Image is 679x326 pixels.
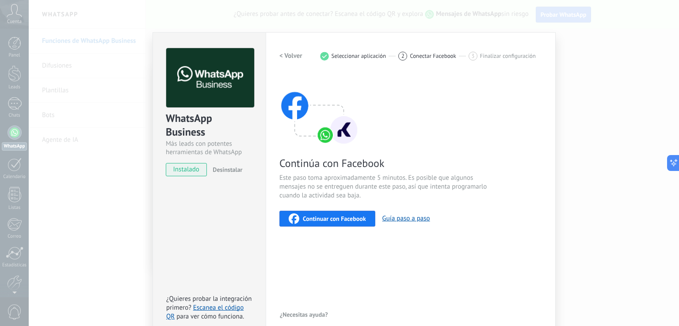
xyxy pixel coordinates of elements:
[176,312,244,321] span: para ver cómo funciona.
[279,211,375,227] button: Continuar con Facebook
[303,216,366,222] span: Continuar con Facebook
[410,53,456,59] span: Conectar Facebook
[209,163,242,176] button: Desinstalar
[279,52,302,60] h2: < Volver
[471,52,474,60] span: 3
[480,53,536,59] span: Finalizar configuración
[279,75,359,145] img: connect with facebook
[213,166,242,174] span: Desinstalar
[279,156,490,170] span: Continúa con Facebook
[382,214,430,223] button: Guía paso a paso
[166,303,244,321] a: Escanea el código QR
[401,52,404,60] span: 2
[279,48,302,64] button: < Volver
[166,111,253,140] div: WhatsApp Business
[166,295,252,312] span: ¿Quieres probar la integración primero?
[280,311,328,318] span: ¿Necesitas ayuda?
[166,140,253,156] div: Más leads con potentes herramientas de WhatsApp
[279,308,328,321] button: ¿Necesitas ayuda?
[332,53,386,59] span: Seleccionar aplicación
[166,163,206,176] span: instalado
[279,174,490,200] span: Este paso toma aproximadamente 5 minutos. Es posible que algunos mensajes no se entreguen durante...
[166,48,254,108] img: logo_main.png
